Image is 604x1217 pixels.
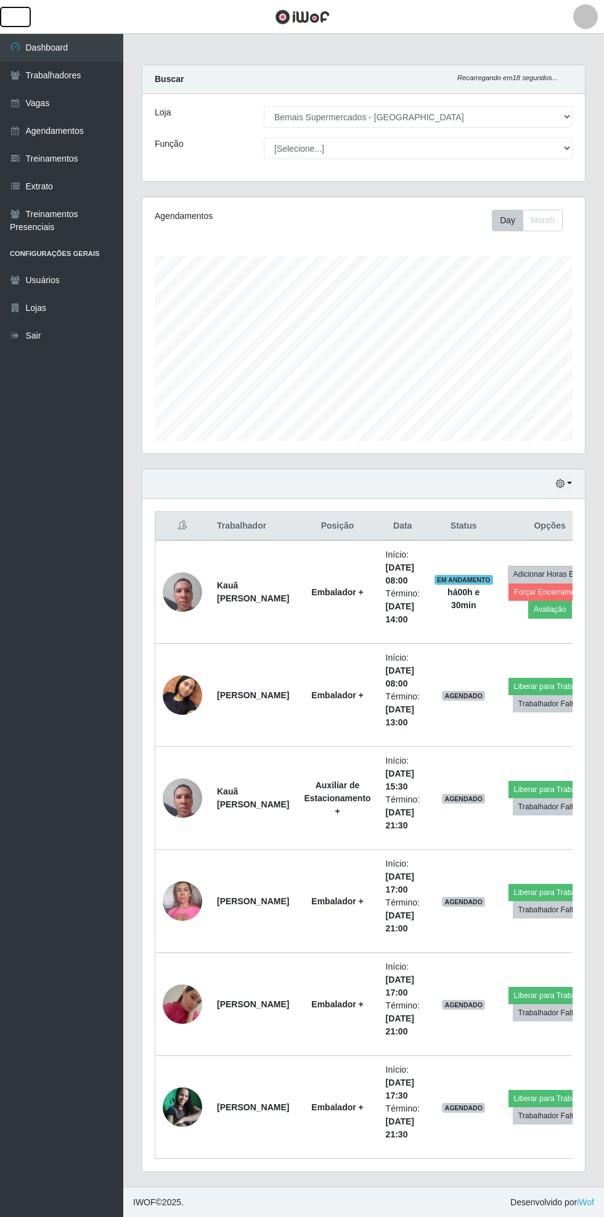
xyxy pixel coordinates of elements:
[386,754,420,793] li: Início:
[163,660,202,730] img: 1693082030620.jpeg
[508,987,592,1004] button: Liberar para Trabalho
[386,1102,420,1141] li: Término:
[210,512,296,541] th: Trabalhador
[217,786,289,809] strong: Kauã [PERSON_NAME]
[386,960,420,999] li: Início:
[155,138,184,151] label: Função
[133,1196,184,1209] span: © 2025 .
[386,910,414,933] time: [DATE] 21:00
[492,210,563,231] div: First group
[378,512,427,541] th: Data
[386,1013,414,1036] time: [DATE] 21:00
[508,566,592,583] button: Adicionar Horas Extra
[447,587,480,610] strong: há 00 h e 30 min
[577,1197,594,1207] a: iWof
[508,1090,592,1107] button: Liberar para Trabalho
[311,896,363,906] strong: Embalador +
[513,1107,587,1124] button: Trabalhador Faltou
[163,875,202,927] img: 1689780238947.jpeg
[386,651,420,690] li: Início:
[217,999,289,1009] strong: [PERSON_NAME]
[386,857,420,896] li: Início:
[133,1197,156,1207] span: IWOF
[386,975,414,997] time: [DATE] 17:00
[217,1102,289,1112] strong: [PERSON_NAME]
[296,512,378,541] th: Posição
[523,210,563,231] button: Month
[386,896,420,935] li: Término:
[386,587,420,626] li: Término:
[386,793,420,832] li: Término:
[500,512,600,541] th: Opções
[492,210,573,231] div: Toolbar with button groups
[163,566,202,618] img: 1751915623822.jpeg
[163,1087,202,1127] img: 1743109633482.jpeg
[386,563,414,585] time: [DATE] 08:00
[311,1102,363,1112] strong: Embalador +
[386,690,420,729] li: Término:
[311,999,363,1009] strong: Embalador +
[311,690,363,700] strong: Embalador +
[386,1116,414,1139] time: [DATE] 21:30
[492,210,523,231] button: Day
[435,575,493,585] span: EM ANDAMENTO
[508,884,592,901] button: Liberar para Trabalho
[508,678,592,695] button: Liberar para Trabalho
[457,74,558,81] i: Recarregando em 18 segundos...
[513,695,587,712] button: Trabalhador Faltou
[513,798,587,815] button: Trabalhador Faltou
[155,74,184,84] strong: Buscar
[275,9,330,25] img: CoreUI Logo
[442,1103,485,1113] span: AGENDADO
[442,691,485,701] span: AGENDADO
[513,1004,587,1021] button: Trabalhador Faltou
[386,601,414,624] time: [DATE] 14:00
[386,872,414,894] time: [DATE] 17:00
[386,807,414,830] time: [DATE] 21:30
[386,769,414,791] time: [DATE] 15:30
[508,584,591,601] button: Forçar Encerramento
[442,897,485,907] span: AGENDADO
[386,1078,414,1100] time: [DATE] 17:30
[155,210,318,223] div: Agendamentos
[386,666,414,688] time: [DATE] 08:00
[386,548,420,587] li: Início:
[510,1196,594,1209] span: Desenvolvido por
[427,512,500,541] th: Status
[508,781,592,798] button: Liberar para Trabalho
[442,1000,485,1010] span: AGENDADO
[217,896,289,906] strong: [PERSON_NAME]
[386,999,420,1038] li: Término:
[386,1063,420,1102] li: Início:
[155,106,171,119] label: Loja
[304,780,370,816] strong: Auxiliar de Estacionamento +
[217,580,289,603] strong: Kauã [PERSON_NAME]
[311,587,363,597] strong: Embalador +
[217,690,289,700] strong: [PERSON_NAME]
[528,601,572,618] button: Avaliação
[386,704,414,727] time: [DATE] 13:00
[163,969,202,1039] img: 1741890042510.jpeg
[163,772,202,824] img: 1751915623822.jpeg
[442,794,485,804] span: AGENDADO
[513,901,587,918] button: Trabalhador Faltou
